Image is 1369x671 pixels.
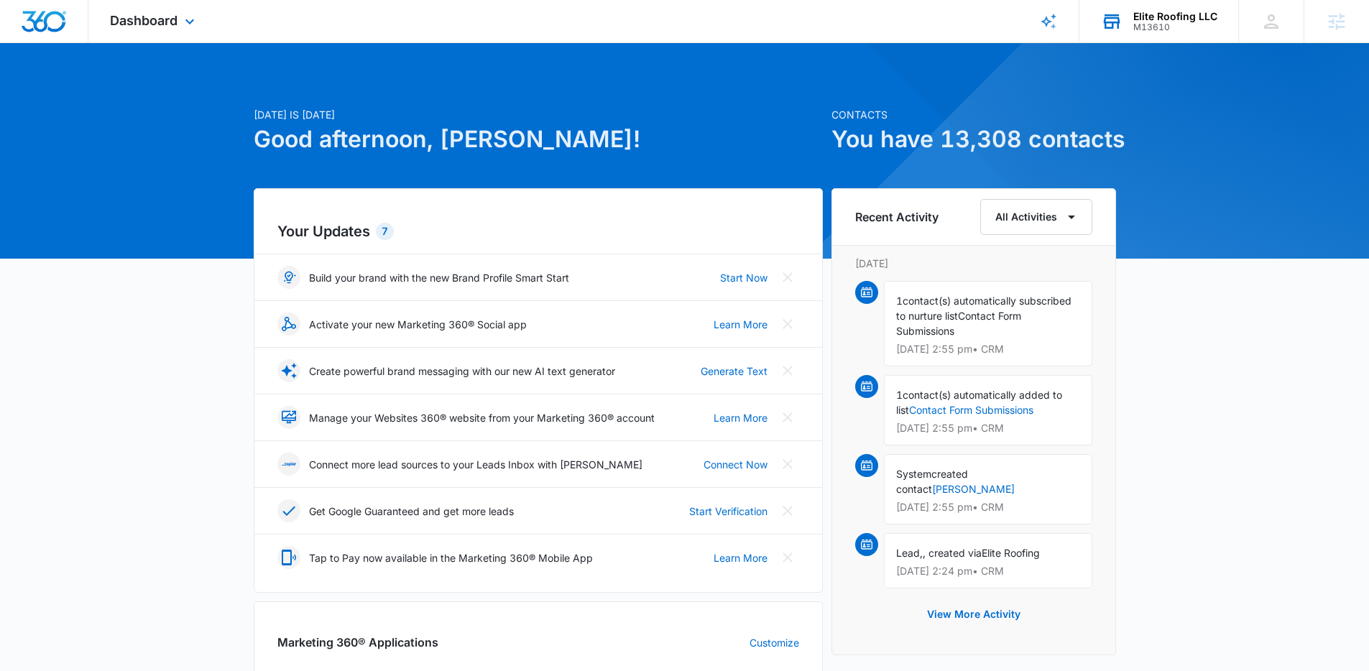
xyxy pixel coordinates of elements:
button: All Activities [980,199,1092,235]
span: 1 [896,295,903,307]
a: Customize [750,635,799,650]
p: [DATE] 2:24 pm • CRM [896,566,1080,576]
p: [DATE] [855,256,1092,271]
p: Manage your Websites 360® website from your Marketing 360® account [309,410,655,425]
button: Close [776,406,799,429]
p: Create powerful brand messaging with our new AI text generator [309,364,615,379]
span: System [896,468,931,480]
span: , created via [923,547,982,559]
button: Close [776,266,799,289]
p: Tap to Pay now available in the Marketing 360® Mobile App [309,550,593,565]
a: [PERSON_NAME] [932,483,1015,495]
a: Contact Form Submissions [909,404,1033,416]
div: account name [1133,11,1217,22]
button: Close [776,453,799,476]
button: Close [776,359,799,382]
p: Connect more lead sources to your Leads Inbox with [PERSON_NAME] [309,457,642,472]
a: Start Now [720,270,768,285]
span: Lead, [896,547,923,559]
button: Close [776,499,799,522]
button: Close [776,546,799,569]
a: Generate Text [701,364,768,379]
p: Build your brand with the new Brand Profile Smart Start [309,270,569,285]
div: 7 [376,223,394,240]
a: Connect Now [704,457,768,472]
span: Elite Roofing [982,547,1040,559]
p: Get Google Guaranteed and get more leads [309,504,514,519]
p: [DATE] 2:55 pm • CRM [896,423,1080,433]
span: 1 [896,389,903,401]
div: account id [1133,22,1217,32]
button: Close [776,313,799,335]
button: View More Activity [913,597,1035,631]
h1: Good afternoon, [PERSON_NAME]! [254,122,823,157]
p: [DATE] 2:55 pm • CRM [896,502,1080,512]
a: Start Verification [689,504,768,519]
h2: Marketing 360® Applications [277,634,438,651]
p: Contacts [831,107,1116,122]
span: contact(s) automatically added to list [896,389,1062,416]
h6: Recent Activity [855,208,939,226]
a: Learn More [714,410,768,425]
span: Contact Form Submissions [896,310,1021,337]
span: contact(s) automatically subscribed to nurture list [896,295,1071,322]
h2: Your Updates [277,221,799,242]
span: Dashboard [110,13,178,28]
p: [DATE] 2:55 pm • CRM [896,344,1080,354]
p: [DATE] is [DATE] [254,107,823,122]
a: Learn More [714,317,768,332]
h1: You have 13,308 contacts [831,122,1116,157]
span: created contact [896,468,968,495]
a: Learn More [714,550,768,565]
p: Activate your new Marketing 360® Social app [309,317,527,332]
